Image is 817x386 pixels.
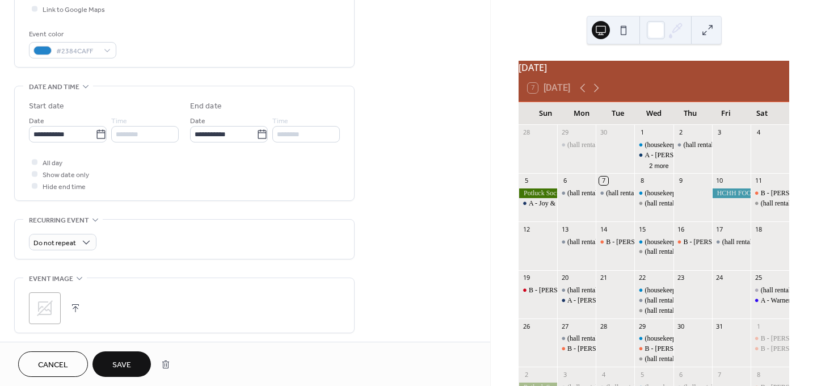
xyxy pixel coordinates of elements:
[645,237,687,247] div: (housekeeping)
[751,296,789,305] div: A - Warner, Cubby
[599,274,608,282] div: 21
[29,215,89,226] span: Recurring event
[557,188,596,198] div: (hall rental)
[712,188,751,198] div: HCHH FOOD
[43,4,105,16] span: Link to Google Maps
[751,344,789,354] div: B - Kat Cooper
[596,237,634,247] div: B - Lita Howard-Gois
[672,102,708,125] div: Thu
[634,354,673,364] div: (hall rental)
[634,150,673,160] div: A - Allen
[712,237,751,247] div: (hall rental)
[751,286,789,295] div: (hall rental)
[557,140,596,150] div: (hall rental)
[715,274,724,282] div: 24
[645,140,687,150] div: (housekeeping)
[29,100,64,112] div: Start date
[606,237,670,247] div: B - [PERSON_NAME]
[18,351,88,377] button: Cancel
[634,140,673,150] div: (housekeeping)
[634,286,673,295] div: (housekeeping)
[761,286,793,295] div: (hall rental)
[751,334,789,343] div: B - Jan Young
[645,354,676,364] div: (hall rental)
[522,274,530,282] div: 19
[606,188,638,198] div: (hall rental)
[112,359,131,371] span: Save
[638,128,646,137] div: 1
[56,45,98,57] span: #2384CAFF
[519,199,557,208] div: A - Joy & Jolles
[567,140,599,150] div: (hall rental)
[722,237,754,247] div: (hall rental)
[751,188,789,198] div: B - Dave Gladwell
[29,28,114,40] div: Event color
[645,188,687,198] div: (housekeeping)
[754,274,763,282] div: 25
[567,286,599,295] div: (hall rental)
[111,115,127,127] span: Time
[29,292,61,324] div: ;
[92,351,151,377] button: Save
[567,296,694,305] div: A - [PERSON_NAME] & [PERSON_NAME]
[29,273,73,285] span: Event image
[638,370,646,379] div: 5
[561,225,569,233] div: 13
[636,102,672,125] div: Wed
[677,370,685,379] div: 6
[567,334,599,343] div: (hall rental)
[634,306,673,316] div: (hall rental)
[645,247,676,257] div: (hall rental)
[634,237,673,247] div: (housekeeping)
[600,102,636,125] div: Tue
[673,140,712,150] div: (hall rental)
[645,199,676,208] div: (hall rental)
[522,322,530,330] div: 26
[561,274,569,282] div: 20
[567,344,631,354] div: B - [PERSON_NAME]
[673,237,712,247] div: B - Ralph Owens
[677,177,685,185] div: 9
[754,225,763,233] div: 18
[684,237,748,247] div: B - [PERSON_NAME]
[645,306,676,316] div: (hall rental)
[522,177,530,185] div: 5
[519,286,557,295] div: B - Chris Cubby
[645,334,687,343] div: (housekeeping)
[754,322,763,330] div: 1
[715,322,724,330] div: 31
[561,177,569,185] div: 6
[522,370,530,379] div: 2
[557,237,596,247] div: (hall rental)
[645,150,709,160] div: A - [PERSON_NAME]
[557,286,596,295] div: (hall rental)
[29,115,44,127] span: Date
[761,296,812,305] div: A - Warner, Cubby
[528,102,564,125] div: Sun
[561,370,569,379] div: 3
[634,199,673,208] div: (hall rental)
[638,274,646,282] div: 22
[599,128,608,137] div: 30
[529,199,572,208] div: A - Joy & Jolles
[677,128,685,137] div: 2
[751,199,789,208] div: (hall rental)
[599,225,608,233] div: 14
[684,140,715,150] div: (hall rental)
[634,188,673,198] div: (housekeeping)
[561,128,569,137] div: 29
[715,128,724,137] div: 3
[744,102,780,125] div: Sat
[715,225,724,233] div: 17
[567,237,599,247] div: (hall rental)
[190,100,222,112] div: End date
[708,102,744,125] div: Fri
[677,274,685,282] div: 23
[715,370,724,379] div: 7
[645,344,709,354] div: B - [PERSON_NAME]
[634,247,673,257] div: (hall rental)
[529,286,593,295] div: B - [PERSON_NAME]
[522,128,530,137] div: 28
[522,225,530,233] div: 12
